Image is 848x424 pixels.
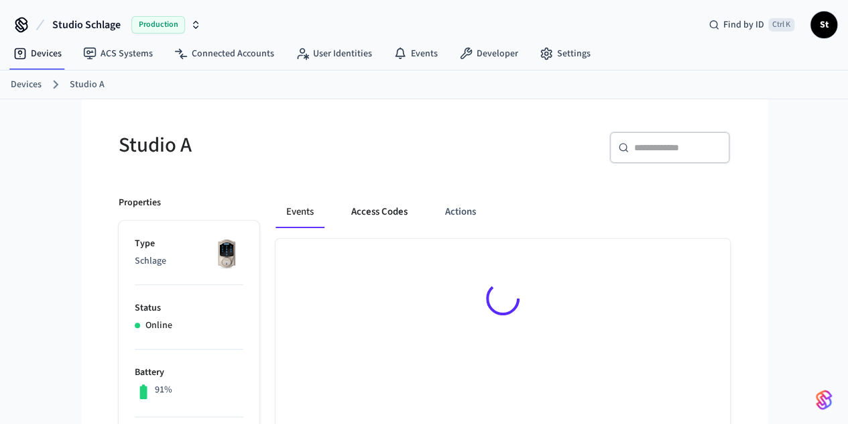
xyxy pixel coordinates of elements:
button: Events [276,196,324,228]
p: Type [135,237,243,251]
span: St [812,13,836,37]
p: Battery [135,366,243,380]
a: Studio A [70,78,105,92]
span: Production [131,16,185,34]
img: SeamLogoGradient.69752ec5.svg [816,389,832,411]
div: Find by IDCtrl K [698,13,805,37]
button: Access Codes [341,196,418,228]
span: Studio Schlage [52,17,121,33]
span: Find by ID [723,18,764,32]
button: Actions [434,196,487,228]
a: Events [383,42,448,66]
span: Ctrl K [768,18,794,32]
button: St [810,11,837,38]
a: Developer [448,42,529,66]
p: 91% [155,383,172,397]
p: Properties [119,196,161,210]
a: Devices [11,78,42,92]
div: ant example [276,196,730,228]
h5: Studio A [119,131,416,159]
a: Connected Accounts [164,42,285,66]
p: Status [135,301,243,315]
a: User Identities [285,42,383,66]
img: Schlage Sense Smart Deadbolt with Camelot Trim, Front [210,237,243,270]
a: Devices [3,42,72,66]
p: Online [145,319,172,333]
p: Schlage [135,254,243,268]
a: ACS Systems [72,42,164,66]
a: Settings [529,42,601,66]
